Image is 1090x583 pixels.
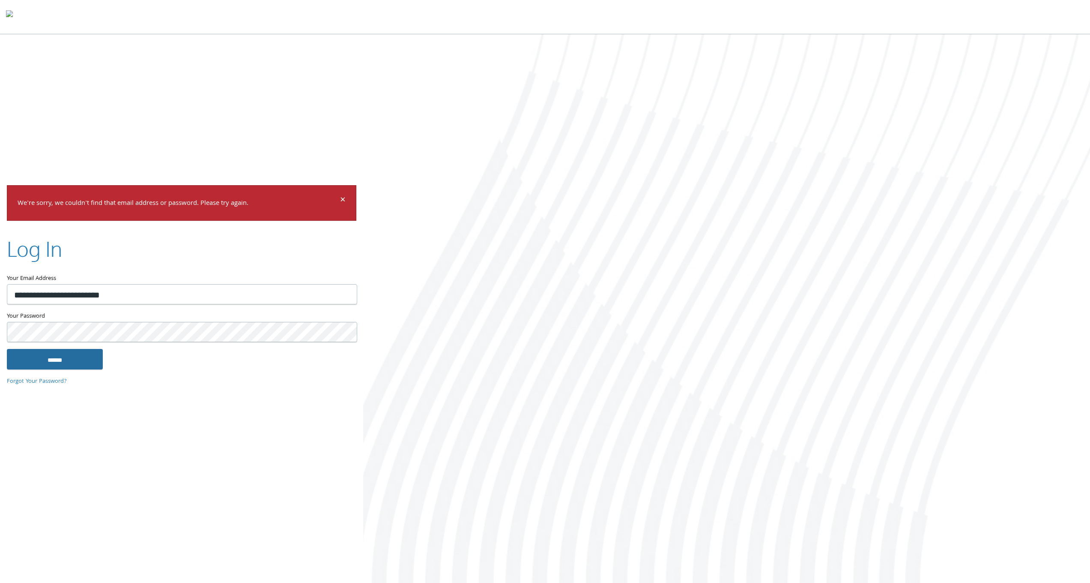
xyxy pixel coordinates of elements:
a: Forgot Your Password? [7,377,67,386]
img: todyl-logo-dark.svg [6,7,13,24]
span: × [340,192,346,209]
p: We're sorry, we couldn't find that email address or password. Please try again. [18,198,339,210]
button: Dismiss alert [340,196,346,206]
label: Your Password [7,311,356,322]
h2: Log In [7,234,62,263]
